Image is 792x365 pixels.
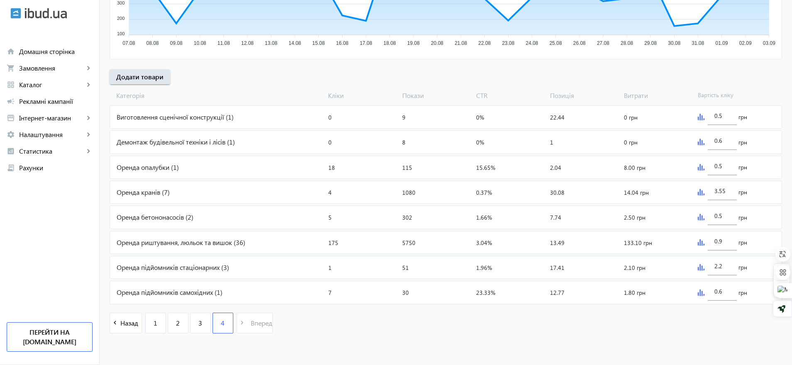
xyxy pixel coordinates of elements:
[476,189,492,196] span: 0.37%
[550,113,565,121] span: 22.44
[325,91,398,100] span: Кліки
[110,318,120,328] mat-icon: navigate_before
[698,214,704,220] img: graph.svg
[7,97,15,105] mat-icon: campaign
[328,239,338,247] span: 175
[455,40,467,46] tspan: 21.08
[25,8,67,19] img: ibud_text.svg
[19,114,84,122] span: Інтернет-магазин
[176,318,180,328] span: 2
[763,40,775,46] tspan: 03.09
[328,264,332,272] span: 1
[312,40,325,46] tspan: 15.08
[328,164,335,171] span: 18
[198,318,202,328] span: 3
[84,114,93,122] mat-icon: keyboard_arrow_right
[550,40,562,46] tspan: 25.08
[288,40,301,46] tspan: 14.08
[7,81,15,89] mat-icon: grid_view
[621,91,694,100] span: Витрати
[624,189,649,196] span: 14.04 грн
[698,164,704,171] img: graph.svg
[84,147,93,155] mat-icon: keyboard_arrow_right
[550,189,565,196] span: 30.08
[692,40,704,46] tspan: 31.08
[7,322,93,352] a: Перейти на [DOMAIN_NAME]
[328,138,332,146] span: 0
[328,113,332,121] span: 0
[624,264,645,272] span: 2.10 грн
[84,130,93,139] mat-icon: keyboard_arrow_right
[110,256,325,279] div: Оренда підйомників стаціонарних (3)
[221,318,225,328] span: 4
[550,164,561,171] span: 2.04
[597,40,609,46] tspan: 27.08
[117,16,125,21] tspan: 200
[476,289,495,296] span: 23.33%
[550,138,553,146] span: 1
[668,40,680,46] tspan: 30.08
[19,81,84,89] span: Каталог
[336,40,348,46] tspan: 16.08
[117,0,125,5] tspan: 300
[170,40,183,46] tspan: 09.08
[739,40,752,46] tspan: 02.09
[476,138,484,146] span: 0%
[431,40,443,46] tspan: 20.08
[110,69,170,84] button: Додати товари
[110,206,325,228] div: Оренда бетононасосів (2)
[476,264,492,272] span: 1.96%
[265,40,277,46] tspan: 13.08
[110,131,325,153] div: Демонтаж будівельної техніки і лісів (1)
[473,91,547,100] span: CTR
[384,40,396,46] tspan: 18.08
[402,264,409,272] span: 51
[7,164,15,172] mat-icon: receipt_long
[110,231,325,254] div: Оренда риштування, люльок та вишок (36)
[218,40,230,46] tspan: 11.08
[478,40,491,46] tspan: 22.08
[698,189,704,196] img: graph.svg
[110,156,325,179] div: Оренда опалубки (1)
[738,113,747,121] span: грн
[698,239,704,246] img: graph.svg
[110,181,325,203] div: Оренда кранів (7)
[122,40,135,46] tspan: 07.08
[19,164,93,172] span: Рахунки
[7,114,15,122] mat-icon: storefront
[476,113,484,121] span: 0%
[407,40,420,46] tspan: 19.08
[624,213,645,221] span: 2.50 грн
[146,40,159,46] tspan: 08.08
[19,97,93,105] span: Рекламні кампанії
[476,239,492,247] span: 3.04%
[19,47,93,56] span: Домашня сторінка
[698,264,704,271] img: graph.svg
[402,113,406,121] span: 9
[19,130,84,139] span: Налаштування
[194,40,206,46] tspan: 10.08
[84,81,93,89] mat-icon: keyboard_arrow_right
[624,239,652,247] span: 133.10 грн
[19,64,84,72] span: Замовлення
[526,40,538,46] tspan: 24.08
[84,64,93,72] mat-icon: keyboard_arrow_right
[110,106,325,128] div: Виготовлення сценічної конструкції (1)
[550,264,565,272] span: 17.41
[738,138,747,147] span: грн
[694,91,768,100] span: Вартість кліку
[698,289,704,296] img: graph.svg
[502,40,514,46] tspan: 23.08
[7,47,15,56] mat-icon: home
[624,113,638,121] span: 0 грн
[399,91,473,100] span: Покази
[110,91,325,100] span: Категорія
[698,114,704,120] img: graph.svg
[738,263,747,272] span: грн
[10,8,21,19] img: ibud.svg
[402,164,412,171] span: 115
[644,40,657,46] tspan: 29.08
[7,130,15,139] mat-icon: settings
[402,138,406,146] span: 8
[550,289,565,296] span: 12.77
